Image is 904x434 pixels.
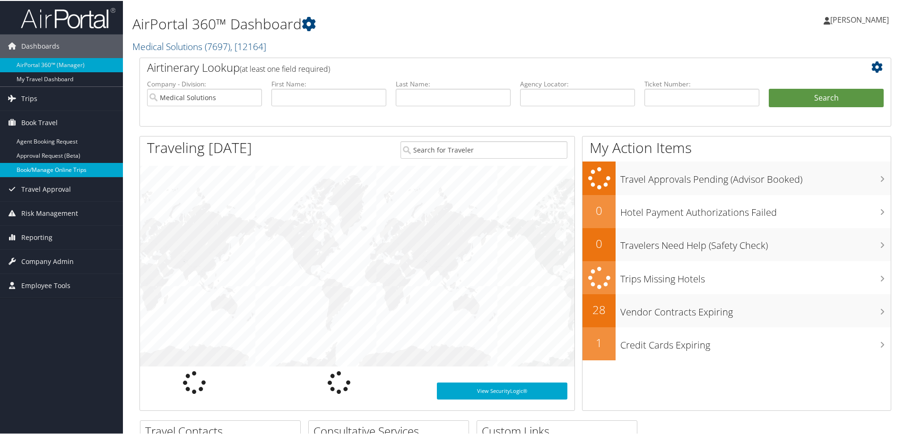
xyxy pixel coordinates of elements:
[21,249,74,272] span: Company Admin
[21,201,78,224] span: Risk Management
[620,200,891,218] h3: Hotel Payment Authorizations Failed
[147,137,252,157] h1: Traveling [DATE]
[205,39,230,52] span: ( 7697 )
[396,78,511,88] label: Last Name:
[21,86,37,110] span: Trips
[21,225,52,248] span: Reporting
[769,88,884,107] button: Search
[132,13,643,33] h1: AirPortal 360™ Dashboard
[582,161,891,194] a: Travel Approvals Pending (Advisor Booked)
[582,293,891,326] a: 28Vendor Contracts Expiring
[230,39,266,52] span: , [ 12164 ]
[520,78,635,88] label: Agency Locator:
[582,235,616,251] h2: 0
[620,167,891,185] h3: Travel Approvals Pending (Advisor Booked)
[437,382,567,399] a: View SecurityLogic®
[620,300,891,318] h3: Vendor Contracts Expiring
[582,202,616,218] h2: 0
[620,233,891,251] h3: Travelers Need Help (Safety Check)
[582,260,891,294] a: Trips Missing Hotels
[147,59,821,75] h2: Airtinerary Lookup
[824,5,898,33] a: [PERSON_NAME]
[582,227,891,260] a: 0Travelers Need Help (Safety Check)
[400,140,567,158] input: Search for Traveler
[21,110,58,134] span: Book Travel
[132,39,266,52] a: Medical Solutions
[582,137,891,157] h1: My Action Items
[830,14,889,24] span: [PERSON_NAME]
[582,326,891,359] a: 1Credit Cards Expiring
[644,78,759,88] label: Ticket Number:
[240,63,330,73] span: (at least one field required)
[620,267,891,285] h3: Trips Missing Hotels
[21,273,70,297] span: Employee Tools
[21,34,60,57] span: Dashboards
[21,6,115,28] img: airportal-logo.png
[147,78,262,88] label: Company - Division:
[582,334,616,350] h2: 1
[21,177,71,200] span: Travel Approval
[582,194,891,227] a: 0Hotel Payment Authorizations Failed
[582,301,616,317] h2: 28
[271,78,386,88] label: First Name:
[620,333,891,351] h3: Credit Cards Expiring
